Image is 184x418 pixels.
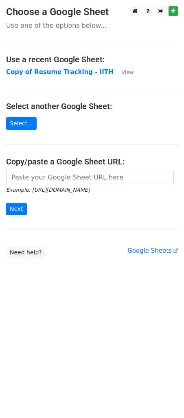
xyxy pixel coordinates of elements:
p: Use one of the options below... [6,21,178,30]
h3: Choose a Google Sheet [6,6,178,18]
input: Next [6,203,27,215]
a: Google Sheets [127,247,178,254]
input: Paste your Google Sheet URL here [6,170,174,185]
small: View [122,69,134,75]
h4: Use a recent Google Sheet: [6,55,178,64]
h4: Copy/paste a Google Sheet URL: [6,157,178,166]
a: Select... [6,117,37,130]
h4: Select another Google Sheet: [6,101,178,111]
small: Example: [URL][DOMAIN_NAME] [6,187,90,193]
a: Copy of Resume Tracking - IITH [6,68,114,76]
a: View [114,68,134,76]
a: Need help? [6,246,46,259]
